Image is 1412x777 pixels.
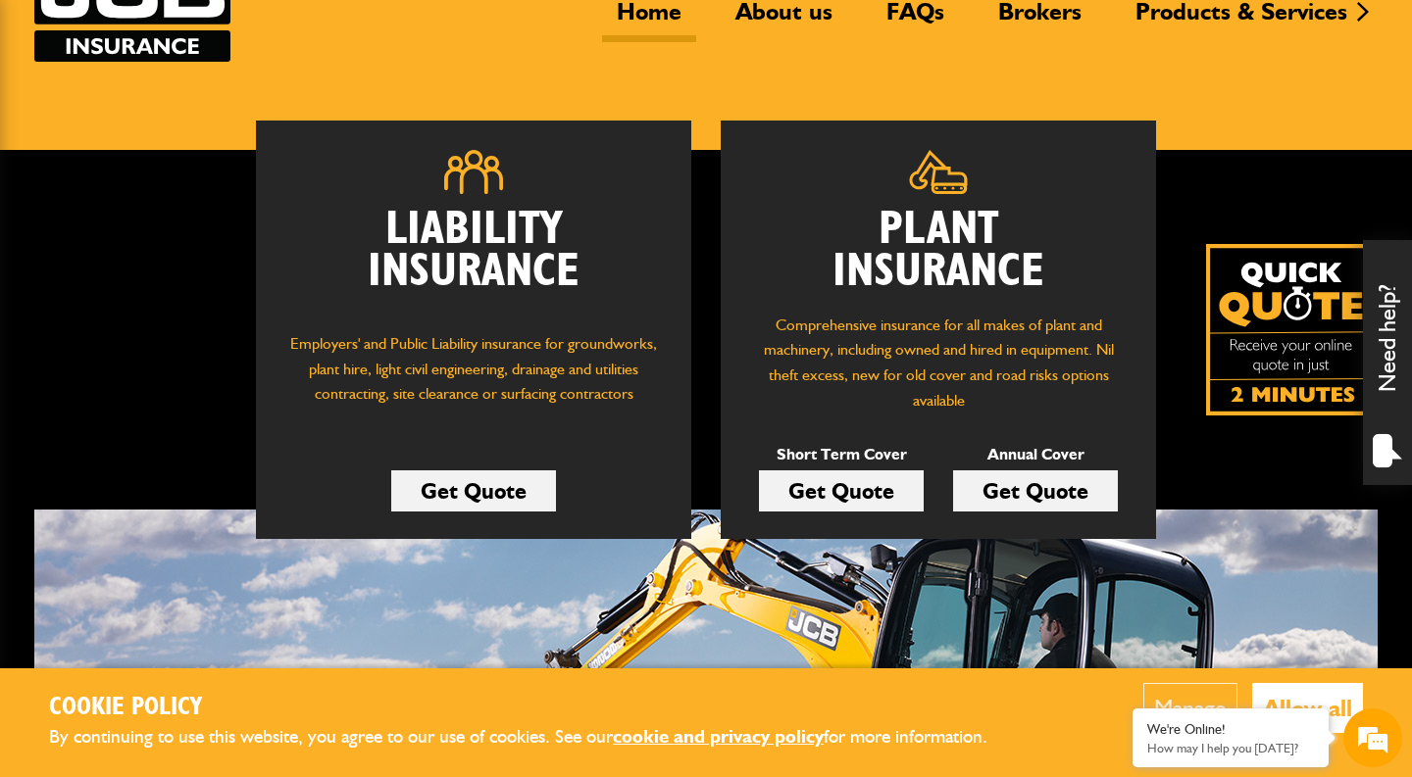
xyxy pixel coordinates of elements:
[49,693,1020,723] h2: Cookie Policy
[750,313,1127,413] p: Comprehensive insurance for all makes of plant and machinery, including owned and hired in equipm...
[750,209,1127,293] h2: Plant Insurance
[1206,244,1378,415] img: Quick Quote
[1363,240,1412,485] div: Need help?
[953,470,1118,511] a: Get Quote
[1252,683,1363,733] button: Allow all
[1206,244,1378,415] a: Get your insurance quote isn just 2-minutes
[49,722,1020,753] p: By continuing to use this website, you agree to our use of cookies. See our for more information.
[953,442,1118,467] p: Annual Cover
[613,725,824,748] a: cookie and privacy policy
[391,470,556,511] a: Get Quote
[759,470,924,511] a: Get Quote
[759,442,924,467] p: Short Term Cover
[1143,683,1237,733] button: Manage
[285,209,662,313] h2: Liability Insurance
[1147,721,1314,738] div: We're Online!
[1147,741,1314,755] p: How may I help you today?
[285,331,662,425] p: Employers' and Public Liability insurance for groundworks, plant hire, light civil engineering, d...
